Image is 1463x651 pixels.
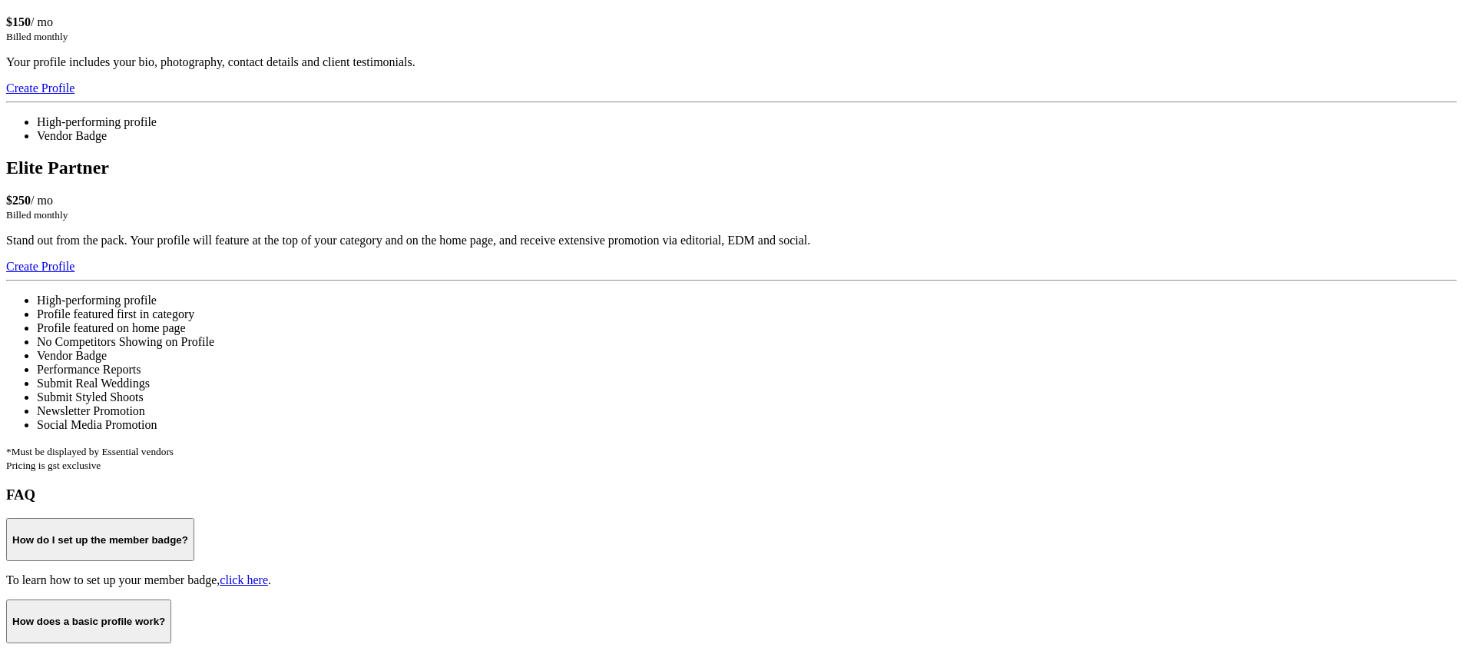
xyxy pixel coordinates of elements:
li: Profile featured on home page [37,321,1457,335]
h4: How does a basic profile work? [12,616,165,627]
p: Your profile includes your bio, photography, contact details and client testimonials. [6,55,1457,69]
a: Create Profile [6,81,74,95]
p: To learn how to set up your member badge, . [6,573,1457,587]
small: Pricing is gst exclusive [6,460,101,471]
button: How do I set up the member badge? [6,518,194,561]
div: / mo [6,194,1457,208]
li: Newsletter Promotion [37,404,1457,418]
li: Profile featured first in category [37,307,1457,321]
li: Social Media Promotion [37,418,1457,432]
li: Vendor Badge [37,129,1457,143]
div: / mo [6,15,1457,29]
li: High-performing profile [37,115,1457,129]
h2: Elite Partner [6,158,1457,178]
li: No Competitors Showing on Profile [37,335,1457,349]
li: Submit Real Weddings [37,377,1457,390]
small: Billed monthly [6,31,68,42]
li: Performance Reports [37,363,1457,377]
button: How does a basic profile work? [6,600,171,643]
h3: FAQ [6,487,1457,503]
li: Submit Styled Shoots [37,390,1457,404]
strong: $250 [6,194,31,207]
h4: How do I set up the member badge? [12,534,188,546]
a: Create Profile [6,260,74,273]
a: click here [220,573,268,586]
li: Vendor Badge [37,349,1457,363]
li: High-performing profile [37,294,1457,307]
small: *Must be displayed by Essential vendors [6,446,174,457]
small: Billed monthly [6,209,68,221]
strong: $150 [6,15,31,28]
p: Stand out from the pack. Your profile will feature at the top of your category and on the home pa... [6,234,1457,247]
